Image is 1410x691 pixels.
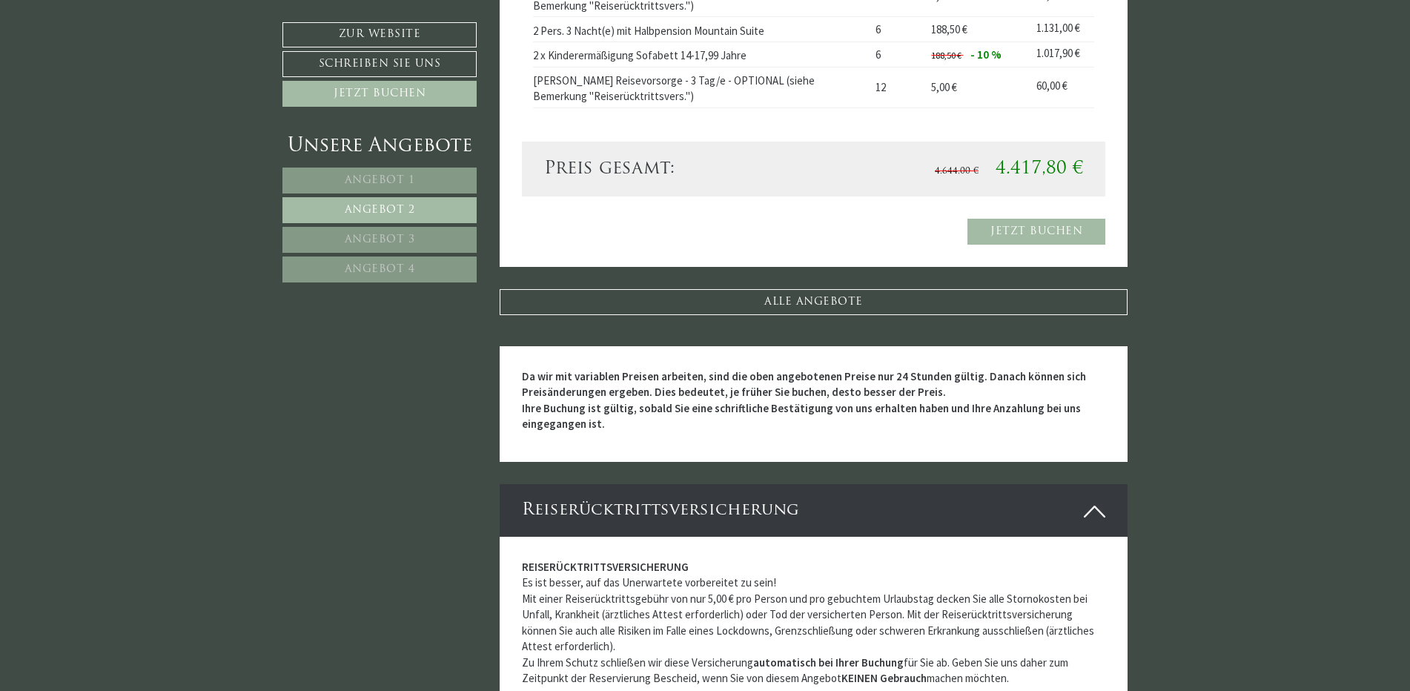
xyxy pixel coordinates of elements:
[522,369,1086,431] strong: Da wir mit variablen Preisen arbeiten, sind die oben angebotenen Preise nur 24 Stunden gültig. Da...
[345,234,415,245] span: Angebot 3
[282,22,477,47] a: Zur Website
[345,175,415,186] span: Angebot 1
[533,42,870,67] td: 2 x Kinderermäßigung Sofabett 14-17,99 Jahre
[533,17,870,42] td: 2 Pers. 3 Nacht(e) mit Halbpension Mountain Suite
[22,69,211,79] small: 15:45
[11,39,219,82] div: Guten Tag, wie können wir Ihnen helfen?
[533,67,870,108] td: [PERSON_NAME] Reisevorsorge - 3 Tag/e - OPTIONAL (siehe Bemerkung "Reiserücktrittsvers.")
[488,391,584,417] button: Senden
[22,42,211,53] div: Montis – Active Nature Spa
[970,47,1002,62] span: - 10 %
[935,167,979,176] span: 4.644,00 €
[841,671,927,685] strong: KEINEN Gebrauch
[268,11,317,35] div: [DATE]
[533,156,814,182] div: Preis gesamt:
[870,42,926,67] td: 6
[345,264,415,275] span: Angebot 4
[753,655,904,669] strong: automatisch bei Ihrer Buchung
[500,289,1128,315] a: ALLE ANGEBOTE
[931,80,957,94] span: 5,00 €
[1030,67,1094,108] td: 60,00 €
[996,160,1083,178] span: 4.417,80 €
[1030,17,1094,42] td: 1.131,00 €
[522,560,689,574] strong: REISERÜCKTRITTSVERSICHERUNG
[931,22,967,36] span: 188,50 €
[282,81,477,107] a: Jetzt buchen
[870,67,926,108] td: 12
[522,559,1106,686] p: Es ist besser, auf das Unerwartete vorbereitet zu sein! Mit einer Reiserücktrittsgebühr von nur 5...
[1030,42,1094,67] td: 1.017,90 €
[282,133,477,160] div: Unsere Angebote
[870,17,926,42] td: 6
[500,484,1128,537] div: Reiserücktrittsversicherung
[345,205,415,216] span: Angebot 2
[931,50,961,61] span: 188,50 €
[967,219,1105,245] a: Jetzt buchen
[282,51,477,77] a: Schreiben Sie uns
